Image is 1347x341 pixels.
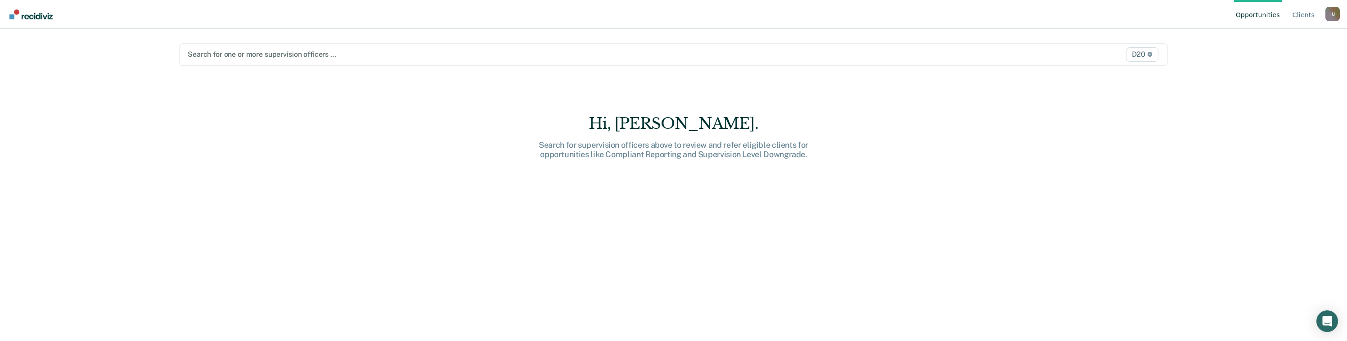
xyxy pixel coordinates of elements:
[1126,47,1158,62] span: D20
[530,140,818,159] div: Search for supervision officers above to review and refer eligible clients for opportunities like...
[1316,310,1338,332] div: Open Intercom Messenger
[9,9,53,19] img: Recidiviz
[1325,7,1340,21] button: Profile dropdown button
[530,114,818,133] div: Hi, [PERSON_NAME].
[1325,7,1340,21] div: I U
